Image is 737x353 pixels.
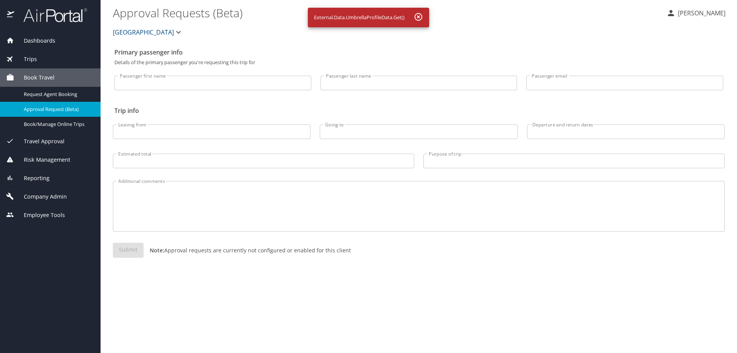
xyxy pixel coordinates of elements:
span: Trips [14,55,37,63]
span: [GEOGRAPHIC_DATA] [113,27,174,38]
span: Book/Manage Online Trips [24,121,91,128]
p: Details of the primary passenger you're requesting this trip for [114,60,723,65]
strong: Note: [150,247,164,254]
h1: Approval Requests (Beta) [113,1,660,25]
img: icon-airportal.png [7,8,15,23]
span: Book Travel [14,73,55,82]
h2: Primary passenger info [114,46,723,58]
p: Approval requests are currently not configured or enabled for this client [144,246,351,254]
button: [GEOGRAPHIC_DATA] [110,25,186,40]
img: airportal-logo.png [15,8,87,23]
span: Dashboards [14,36,55,45]
span: Approval Request (Beta) [24,106,91,113]
span: Company Admin [14,192,67,201]
button: [PERSON_NAME] [663,6,729,20]
span: Reporting [14,174,50,182]
span: Travel Approval [14,137,64,146]
span: Risk Management [14,156,70,164]
p: [PERSON_NAME] [676,8,725,18]
h2: Trip info [114,104,723,117]
span: Request Agent Booking [24,91,91,98]
div: External.Data.UmbrellaProfileData.Get() [314,10,405,25]
span: Employee Tools [14,211,65,219]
